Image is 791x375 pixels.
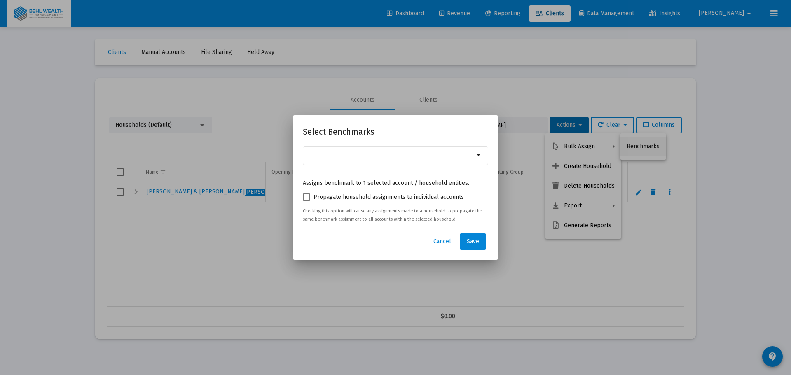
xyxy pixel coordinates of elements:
[303,125,488,138] h2: Select Benchmarks
[303,179,488,187] p: Assigns benchmark to 1 selected account / household entities.
[467,238,479,245] span: Save
[433,238,451,245] span: Cancel
[427,233,458,250] button: Cancel
[314,192,464,202] span: Propagate household assignments to individual accounts
[474,150,484,160] mat-icon: arrow_drop_down
[460,233,486,250] button: Save
[303,207,488,224] p: Checking this option will cause any assignments made to a household to propagate the same benchma...
[307,150,474,160] mat-chip-list: Selection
